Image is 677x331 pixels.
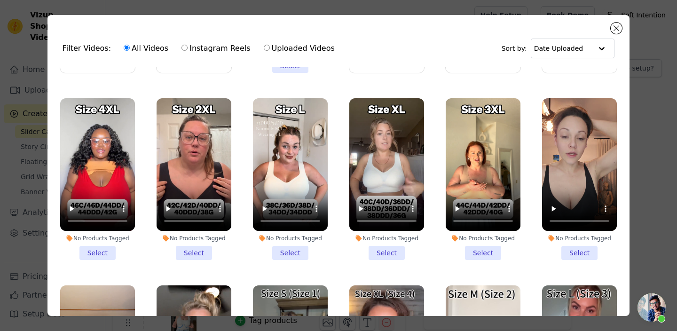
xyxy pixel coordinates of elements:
div: No Products Tagged [157,235,231,242]
div: No Products Tagged [253,235,328,242]
label: Instagram Reels [181,42,251,55]
div: 开放式聊天 [638,293,666,322]
div: No Products Tagged [349,235,424,242]
div: Sort by: [502,39,615,58]
div: Filter Videos: [63,38,340,59]
div: No Products Tagged [446,235,520,242]
div: No Products Tagged [542,235,617,242]
div: No Products Tagged [60,235,135,242]
button: Close modal [611,23,622,34]
label: All Videos [123,42,169,55]
label: Uploaded Videos [263,42,335,55]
